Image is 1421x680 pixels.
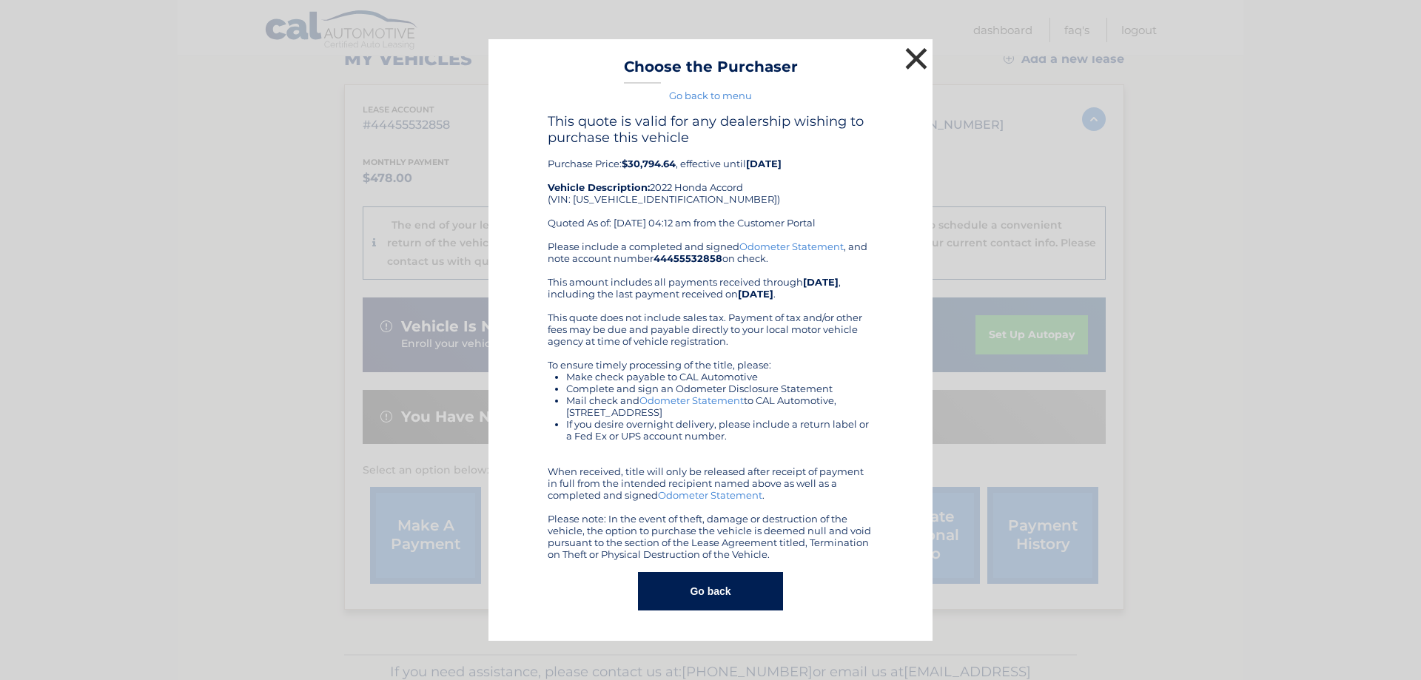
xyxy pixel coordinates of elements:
[624,58,798,84] h3: Choose the Purchaser
[658,489,762,501] a: Odometer Statement
[746,158,782,169] b: [DATE]
[622,158,676,169] b: $30,794.64
[638,572,782,610] button: Go back
[548,181,650,193] strong: Vehicle Description:
[548,113,873,146] h4: This quote is valid for any dealership wishing to purchase this vehicle
[669,90,752,101] a: Go back to menu
[738,288,773,300] b: [DATE]
[548,240,873,560] div: Please include a completed and signed , and note account number on check. This amount includes al...
[739,240,844,252] a: Odometer Statement
[566,394,873,418] li: Mail check and to CAL Automotive, [STREET_ADDRESS]
[654,252,722,264] b: 44455532858
[566,418,873,442] li: If you desire overnight delivery, please include a return label or a Fed Ex or UPS account number.
[548,113,873,240] div: Purchase Price: , effective until 2022 Honda Accord (VIN: [US_VEHICLE_IDENTIFICATION_NUMBER]) Quo...
[566,383,873,394] li: Complete and sign an Odometer Disclosure Statement
[639,394,744,406] a: Odometer Statement
[803,276,839,288] b: [DATE]
[901,44,931,73] button: ×
[566,371,873,383] li: Make check payable to CAL Automotive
